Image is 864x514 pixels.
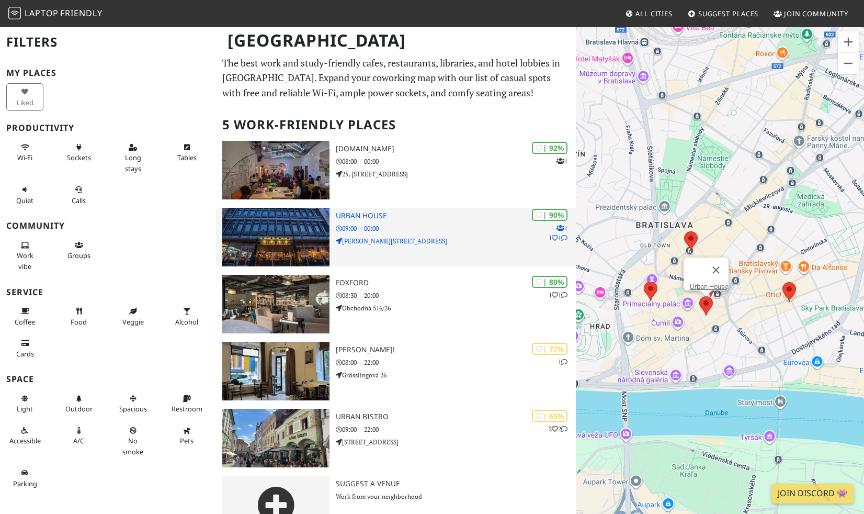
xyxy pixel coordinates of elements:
[336,424,576,434] p: 09:00 – 22:00
[216,409,576,467] a: Urban Bistro | 65% 22 Urban Bistro 09:00 – 22:00 [STREET_ADDRESS]
[532,142,567,154] div: | 92%
[177,153,197,162] span: Work-friendly tables
[6,68,210,78] h3: My Places
[119,404,147,414] span: Spacious
[168,422,206,450] button: Pets
[336,211,576,220] h3: Urban House
[216,141,576,199] a: Lab.cafe | 92% 1 [DOMAIN_NAME] 08:00 – 00:00 25, [STREET_ADDRESS]
[17,251,33,271] span: People working
[336,290,576,300] p: 08:30 – 20:00
[621,4,677,23] a: All Cities
[336,224,576,233] p: 09:00 – 00:00
[222,409,329,467] img: Urban Bistro
[9,436,41,445] span: Accessible
[703,258,729,283] button: Close
[6,422,43,450] button: Accessible
[336,437,576,447] p: [STREET_ADDRESS]
[172,404,202,414] span: Restroom
[67,153,91,162] span: Power sockets
[336,479,576,488] h3: Suggest a Venue
[17,404,33,414] span: Natural light
[122,317,144,327] span: Veggie
[17,153,32,162] span: Stable Wi-Fi
[532,209,567,221] div: | 90%
[8,7,21,19] img: LaptopFriendly
[635,9,673,18] span: All Cities
[60,139,97,166] button: Sockets
[222,109,570,141] h2: 5 Work-Friendly Places
[60,7,102,19] span: Friendly
[6,237,43,275] button: Work vibe
[549,223,567,243] p: 1 1 1
[769,4,852,23] a: Join Community
[60,422,97,450] button: A/C
[25,7,59,19] span: Laptop
[222,55,570,100] p: The best work and study-friendly cafes, restaurants, libraries, and hotel lobbies in [GEOGRAPHIC_...
[549,290,567,300] p: 1 1
[216,342,576,400] a: Otto! | 77% 1 [PERSON_NAME]! 08:00 – 22:00 Grösslingová 26
[6,390,43,418] button: Light
[690,283,729,290] a: Urban House
[6,287,210,297] h3: Service
[13,479,37,488] span: Parking
[73,436,84,445] span: Air conditioned
[336,357,576,367] p: 08:00 – 22:00
[175,317,198,327] span: Alcohol
[336,345,576,354] h3: [PERSON_NAME]!
[6,334,43,362] button: Cards
[60,237,97,264] button: Groups
[549,424,567,434] p: 2 2
[6,139,43,166] button: Wi-Fi
[556,156,567,166] p: 1
[336,157,576,166] p: 08:00 – 00:00
[336,236,576,246] p: [PERSON_NAME][STREET_ADDRESS]
[8,5,103,23] a: LaptopFriendly LaptopFriendly
[336,303,576,313] p: Obchodná 516/26
[558,357,567,367] p: 1
[65,404,93,414] span: Outdoor area
[838,31,859,52] button: Zoom in
[115,422,152,460] button: No smoke
[71,317,87,327] span: Food
[336,169,576,179] p: 25, [STREET_ADDRESS]
[6,464,43,492] button: Parking
[771,484,854,504] a: Join Discord 👾
[838,53,859,74] button: Zoom out
[684,4,763,23] a: Suggest Places
[168,303,206,330] button: Alcohol
[532,276,567,288] div: | 80%
[6,221,210,231] h3: Community
[6,303,43,330] button: Coffee
[222,275,329,333] img: Foxford
[60,181,97,209] button: Calls
[16,196,33,205] span: Quiet
[222,342,329,400] img: Otto!
[72,196,86,205] span: Video/audio calls
[15,317,35,327] span: Coffee
[16,349,34,359] span: Credit cards
[6,374,210,384] h3: Space
[336,412,576,421] h3: Urban Bistro
[336,370,576,380] p: Grösslingová 26
[219,26,574,55] h1: [GEOGRAPHIC_DATA]
[532,343,567,355] div: | 77%
[122,436,143,456] span: Smoke free
[222,141,329,199] img: Lab.cafe
[698,9,759,18] span: Suggest Places
[336,278,576,287] h3: Foxford
[60,390,97,418] button: Outdoor
[6,181,43,209] button: Quiet
[216,208,576,266] a: Urban House | 90% 111 Urban House 09:00 – 00:00 [PERSON_NAME][STREET_ADDRESS]
[115,139,152,177] button: Long stays
[6,123,210,133] h3: Productivity
[6,26,210,58] h2: Filters
[115,303,152,330] button: Veggie
[67,251,90,260] span: Group tables
[532,410,567,422] div: | 65%
[216,275,576,333] a: Foxford | 80% 11 Foxford 08:30 – 20:00 Obchodná 516/26
[336,491,576,501] p: Work from your neighborhood
[180,436,194,445] span: Pet friendly
[784,9,848,18] span: Join Community
[336,144,576,153] h3: [DOMAIN_NAME]
[125,153,141,173] span: Long stays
